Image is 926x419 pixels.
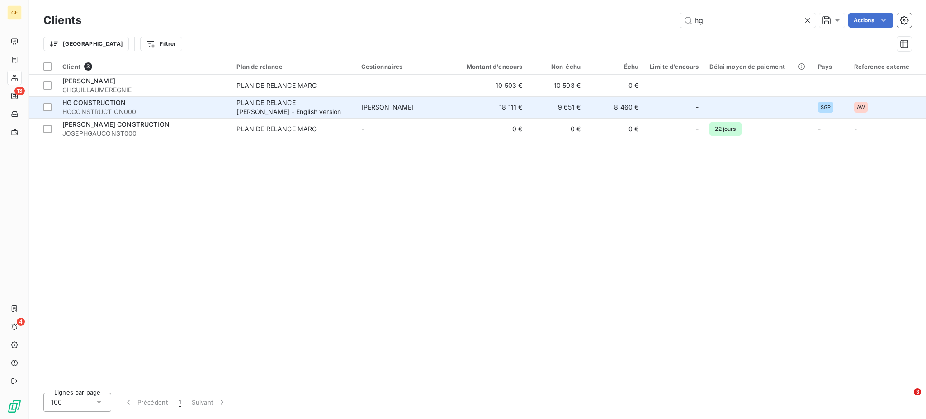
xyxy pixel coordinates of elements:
div: Délai moyen de paiement [709,63,807,70]
span: 22 jours [709,122,741,136]
button: [GEOGRAPHIC_DATA] [43,37,129,51]
div: Gestionnaires [361,63,445,70]
button: 1 [173,393,186,412]
span: [PERSON_NAME] CONSTRUCTION [62,120,170,128]
button: Filtrer [140,37,182,51]
span: HGCONSTRUCTION000 [62,107,226,116]
div: PLAN DE RELANCE [PERSON_NAME] - English version [236,98,350,116]
div: Montant d'encours [455,63,522,70]
span: - [361,81,364,89]
td: 10 503 € [528,75,586,96]
div: Échu [591,63,638,70]
td: 0 € [586,75,644,96]
button: Actions [848,13,893,28]
div: Pays [818,63,843,70]
td: 8 460 € [586,96,644,118]
h3: Clients [43,12,81,29]
td: 0 € [586,118,644,140]
span: - [696,81,699,90]
span: 100 [51,398,62,407]
div: Reference externe [854,63,921,70]
div: Non-échu [534,63,581,70]
input: Rechercher [680,13,816,28]
span: - [854,125,857,133]
span: 1 [179,398,181,407]
span: 3 [84,62,92,71]
td: 10 503 € [450,75,528,96]
span: CHGUILLAUMEREGNIE [62,86,226,95]
span: Client [62,63,80,70]
button: Précédent [118,393,173,412]
span: 13 [14,87,25,95]
td: 0 € [450,118,528,140]
span: JOSEPHGAUCONST000 [62,129,226,138]
div: Plan de relance [236,63,350,70]
iframe: Intercom live chat [895,388,917,410]
span: AW [857,105,865,110]
span: - [696,103,699,112]
td: 9 651 € [528,96,586,118]
img: Logo LeanPay [7,399,22,414]
span: - [854,81,857,89]
span: SGP [821,105,831,110]
span: [PERSON_NAME] [361,103,414,111]
div: Limite d’encours [650,63,699,70]
span: [PERSON_NAME] [62,77,115,85]
td: 0 € [528,118,586,140]
span: - [818,81,821,89]
button: Suivant [186,393,232,412]
div: PLAN DE RELANCE MARC [236,81,317,90]
div: PLAN DE RELANCE MARC [236,124,317,133]
span: 3 [914,388,921,395]
td: 18 111 € [450,96,528,118]
span: - [361,125,364,133]
span: 4 [17,318,25,326]
span: HG CONSTRUCTION [62,99,126,106]
span: - [818,125,821,133]
div: GF [7,5,22,20]
span: - [696,124,699,133]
